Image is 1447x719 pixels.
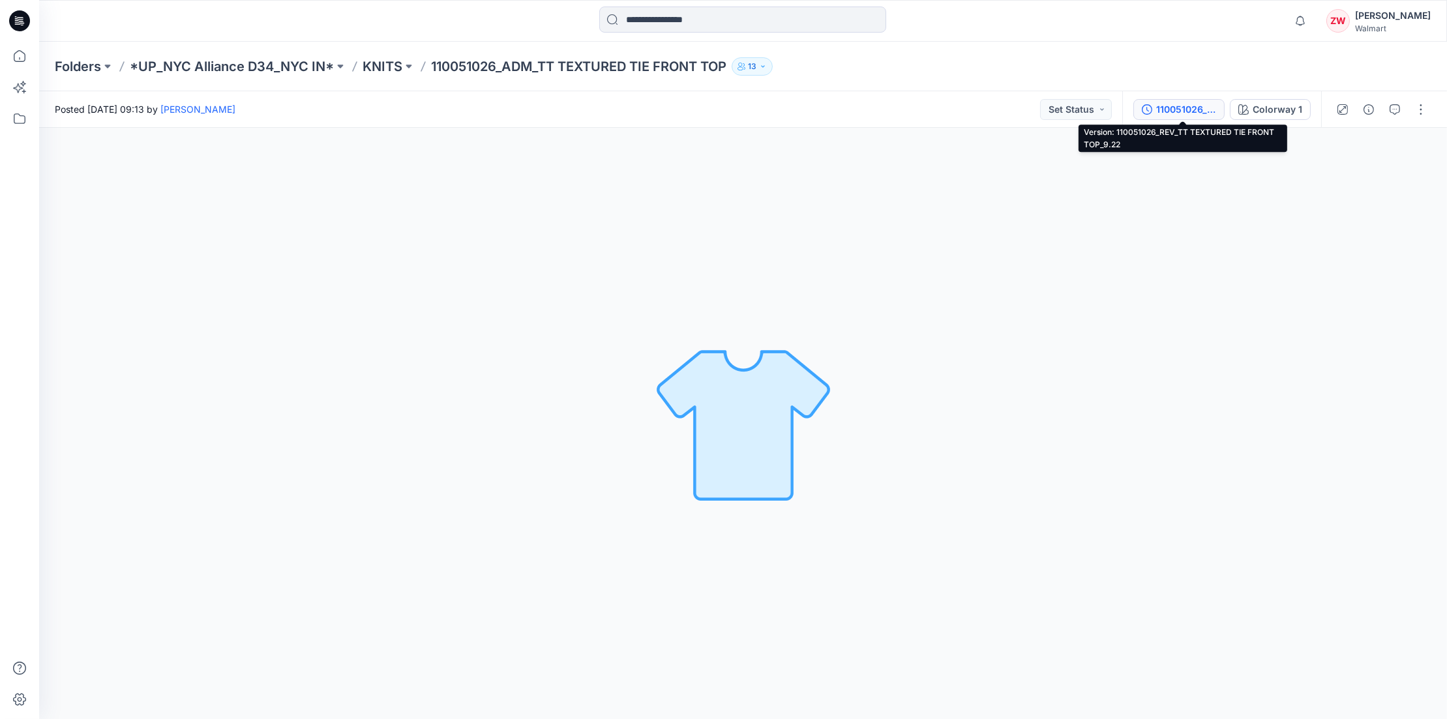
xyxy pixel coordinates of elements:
[652,332,835,515] img: No Outline
[55,57,101,76] a: Folders
[1133,99,1225,120] button: 110051026_REV_TT TEXTURED TIE FRONT TOP_9.22
[1326,9,1350,33] div: ZW
[55,102,235,116] span: Posted [DATE] 09:13 by
[748,59,756,74] p: 13
[130,57,334,76] a: *UP_NYC Alliance D34_NYC IN*
[1358,99,1379,120] button: Details
[1230,99,1311,120] button: Colorway 1
[1253,102,1302,117] div: Colorway 1
[1355,23,1431,33] div: Walmart
[160,104,235,115] a: [PERSON_NAME]
[1156,102,1216,117] div: 110051026_REV_TT TEXTURED TIE FRONT TOP_9.22
[1355,8,1431,23] div: [PERSON_NAME]
[363,57,402,76] a: KNITS
[431,57,726,76] p: 110051026_ADM_TT TEXTURED TIE FRONT TOP
[732,57,773,76] button: 13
